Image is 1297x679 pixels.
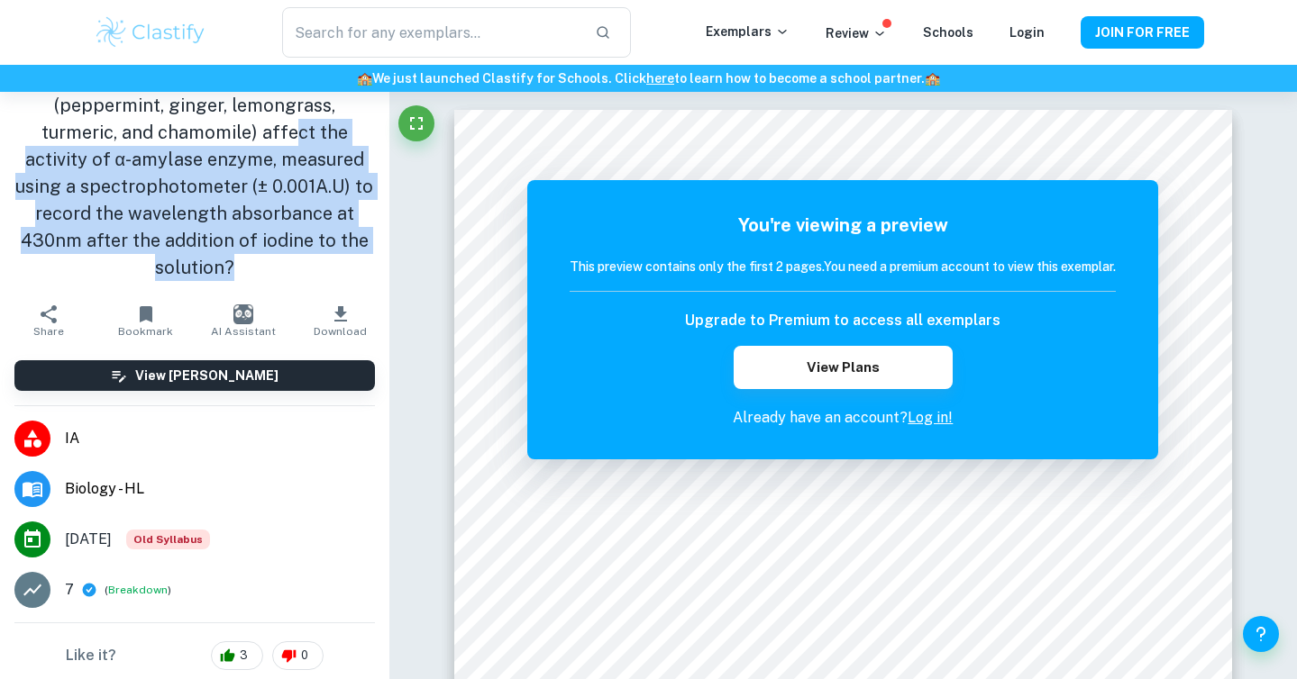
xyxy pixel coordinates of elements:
h6: This preview contains only the first 2 pages. You need a premium account to view this exemplar. [570,257,1116,276]
button: AI Assistant [195,295,292,346]
div: 0 [272,641,324,670]
button: Download [292,295,389,346]
span: Bookmark [118,325,173,338]
h6: We just launched Clastify for Schools. Click to learn how to become a school partner. [4,68,1293,88]
img: AI Assistant [233,304,253,324]
input: Search for any exemplars... [282,7,580,58]
span: Biology - HL [65,478,375,500]
h1: To what extent do different herbal teas (peppermint, ginger, lemongrass, turmeric, and chamomile)... [14,65,375,281]
button: View [PERSON_NAME] [14,360,375,391]
span: 🏫 [925,71,940,86]
img: Clastify logo [94,14,208,50]
button: JOIN FOR FREE [1081,16,1204,49]
span: 🏫 [357,71,372,86]
a: here [646,71,674,86]
div: 3 [211,641,263,670]
p: Exemplars [706,22,790,41]
span: IA [65,428,375,449]
h6: Upgrade to Premium to access all exemplars [685,310,1000,331]
span: Share [33,325,64,338]
span: Old Syllabus [126,530,210,549]
p: 7 [65,579,74,601]
h6: View [PERSON_NAME] [135,366,279,385]
p: Already have an account? [570,407,1116,429]
a: Login [1009,25,1045,40]
span: [DATE] [65,529,112,550]
a: Schools [923,25,973,40]
button: Help and Feedback [1243,616,1279,652]
span: AI Assistant [211,325,276,338]
div: Starting from the May 2025 session, the Biology IA requirements have changed. It's OK to refer to... [126,530,210,549]
h6: Like it? [66,645,116,666]
span: Download [314,325,367,338]
span: 0 [291,647,318,665]
button: Breakdown [108,582,168,598]
p: Review [826,23,887,43]
span: 3 [230,647,258,665]
a: Log in! [908,409,953,426]
button: View Plans [734,346,952,389]
h5: You're viewing a preview [570,212,1116,239]
button: Bookmark [97,295,195,346]
button: Fullscreen [398,105,434,141]
span: ( ) [105,582,171,599]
